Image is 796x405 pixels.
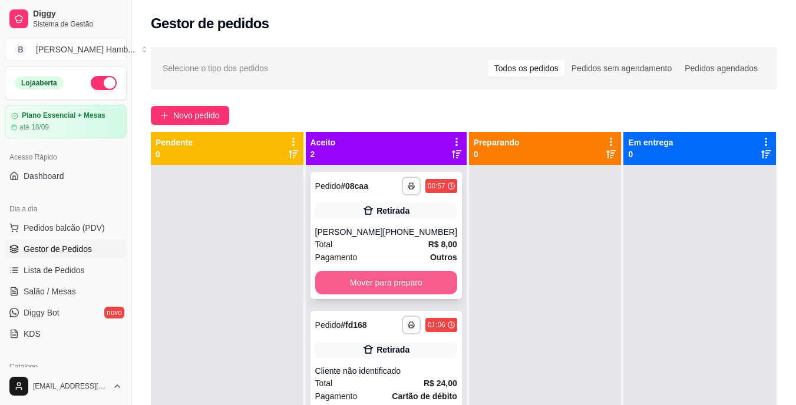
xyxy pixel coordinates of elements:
[5,38,127,61] button: Select a team
[24,264,85,276] span: Lista de Pedidos
[5,357,127,376] div: Catálogo
[24,222,105,234] span: Pedidos balcão (PDV)
[156,148,193,160] p: 0
[5,105,127,138] a: Plano Essencial + Mesasaté 18/09
[392,391,457,401] strong: Cartão de débito
[22,111,105,120] article: Plano Essencial + Mesas
[5,372,127,400] button: [EMAIL_ADDRESS][DOMAIN_NAME]
[5,240,127,258] a: Gestor de Pedidos
[156,137,193,148] p: Pendente
[474,137,520,148] p: Preparando
[15,77,64,89] div: Loja aberta
[5,148,127,167] div: Acesso Rápido
[315,390,358,403] span: Pagamento
[19,122,49,132] article: até 18/09
[488,60,565,77] div: Todos os pedidos
[5,167,127,185] a: Dashboard
[151,106,229,125] button: Novo pedido
[160,111,169,119] span: plus
[341,320,366,330] strong: # fd168
[628,137,673,148] p: Em entrega
[315,251,358,264] span: Pagamento
[376,344,409,356] div: Retirada
[424,379,457,388] strong: R$ 24,00
[428,181,445,191] div: 00:57
[311,148,336,160] p: 2
[341,181,368,191] strong: # 08caa
[315,181,341,191] span: Pedido
[315,320,341,330] span: Pedido
[33,19,122,29] span: Sistema de Gestão
[24,307,60,318] span: Diggy Bot
[24,243,92,255] span: Gestor de Pedidos
[5,261,127,280] a: Lista de Pedidos
[5,324,127,343] a: KDS
[383,226,457,238] div: [PHONE_NUMBER]
[24,286,76,297] span: Salão / Mesas
[315,238,333,251] span: Total
[91,76,117,90] button: Alterar Status
[33,9,122,19] span: Diggy
[474,148,520,160] p: 0
[24,328,41,340] span: KDS
[36,44,135,55] div: [PERSON_NAME] Hamb ...
[151,14,269,33] h2: Gestor de pedidos
[5,218,127,237] button: Pedidos balcão (PDV)
[315,226,383,238] div: [PERSON_NAME]
[315,365,457,377] div: Cliente não identificado
[428,240,457,249] strong: R$ 8,00
[376,205,409,217] div: Retirada
[5,282,127,301] a: Salão / Mesas
[173,109,220,122] span: Novo pedido
[5,303,127,322] a: Diggy Botnovo
[315,377,333,390] span: Total
[678,60,764,77] div: Pedidos agendados
[163,62,268,75] span: Selecione o tipo dos pedidos
[15,44,27,55] span: B
[5,5,127,33] a: DiggySistema de Gestão
[24,170,64,182] span: Dashboard
[315,271,457,294] button: Mover para preparo
[428,320,445,330] div: 01:06
[565,60,678,77] div: Pedidos sem agendamento
[311,137,336,148] p: Aceito
[430,253,457,262] strong: Outros
[628,148,673,160] p: 0
[33,381,108,391] span: [EMAIL_ADDRESS][DOMAIN_NAME]
[5,200,127,218] div: Dia a dia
